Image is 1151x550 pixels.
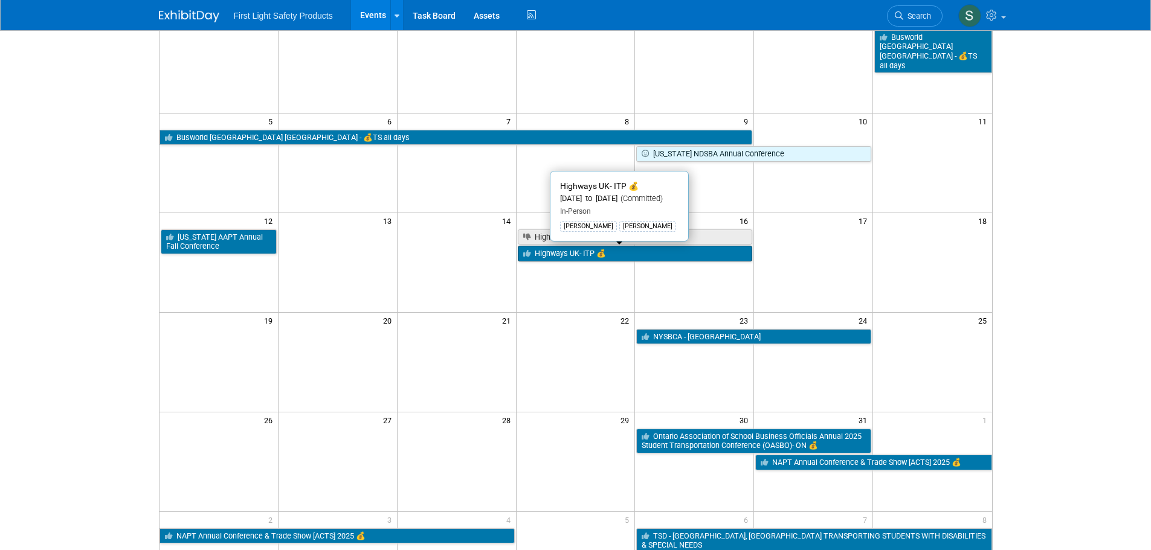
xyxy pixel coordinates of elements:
span: 30 [738,412,753,427]
span: 13 [382,213,397,228]
a: Busworld [GEOGRAPHIC_DATA] [GEOGRAPHIC_DATA] - 💰TS all days [874,30,991,74]
span: 6 [386,114,397,129]
span: 21 [501,313,516,328]
a: Highways UK- ITP 💰 [518,246,753,261]
span: 5 [624,512,634,527]
a: [US_STATE] AAPT Annual Fall Conference [161,229,277,254]
span: (Committed) [617,194,663,203]
span: 18 [977,213,992,228]
span: 20 [382,313,397,328]
span: 11 [977,114,992,129]
a: Busworld [GEOGRAPHIC_DATA] [GEOGRAPHIC_DATA] - 💰TS all days [160,130,753,145]
span: 28 [501,412,516,427]
span: 22 [619,313,634,328]
img: ExhibitDay [159,10,219,22]
img: Steph Willemsen [958,4,981,27]
span: 10 [857,114,872,129]
span: 23 [738,313,753,328]
span: Highways UK- ITP 💰 [560,181,639,191]
div: [PERSON_NAME] [560,221,617,232]
span: 9 [743,114,753,129]
span: 24 [857,313,872,328]
span: First Light Safety Products [234,11,333,21]
span: 26 [263,412,278,427]
span: 7 [862,512,872,527]
span: 8 [624,114,634,129]
a: Ontario Association of School Business Officials Annual 2025 Student Transportation Conference (O... [636,429,871,453]
span: 2 [267,512,278,527]
span: 25 [977,313,992,328]
a: NAPT Annual Conference & Trade Show [ACTS] 2025 💰 [755,455,991,470]
span: 7 [505,114,516,129]
span: 4 [505,512,516,527]
a: Search [887,5,943,27]
span: 8 [981,512,992,527]
div: [PERSON_NAME] [619,221,676,232]
span: 6 [743,512,753,527]
span: In-Person [560,207,591,216]
span: 17 [857,213,872,228]
a: NYSBCA - [GEOGRAPHIC_DATA] [636,329,871,345]
span: 16 [738,213,753,228]
span: 29 [619,412,634,427]
span: 14 [501,213,516,228]
span: 19 [263,313,278,328]
div: [DATE] to [DATE] [560,194,679,204]
a: NAPT Annual Conference & Trade Show [ACTS] 2025 💰 [160,528,515,544]
a: [US_STATE] NDSBA Annual Conference [636,146,871,162]
span: 1 [981,412,992,427]
span: 31 [857,412,872,427]
span: 3 [386,512,397,527]
a: Highways AU 2025 - 💰 ITP [518,229,753,245]
span: 5 [267,114,278,129]
span: 27 [382,412,397,427]
span: Search [903,11,931,21]
span: 12 [263,213,278,228]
